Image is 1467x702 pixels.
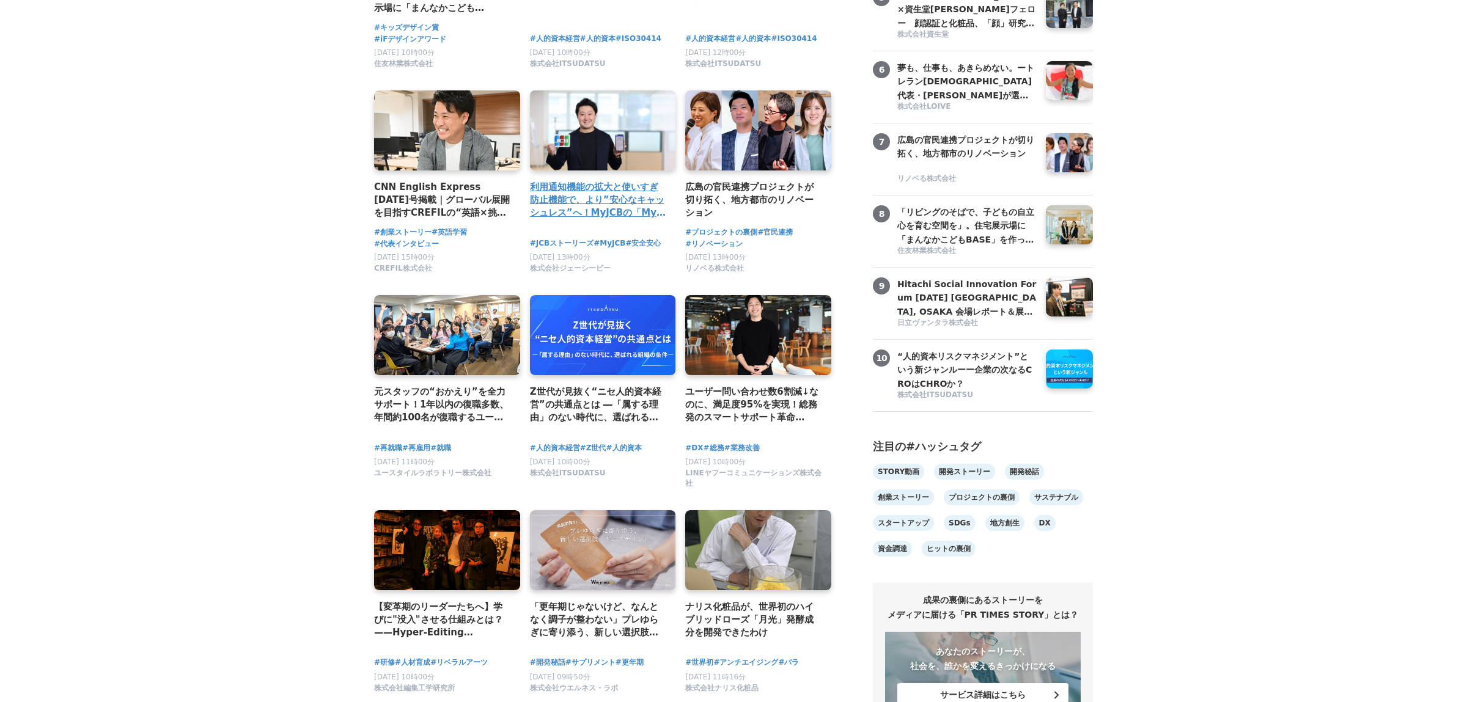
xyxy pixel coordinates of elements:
[685,238,743,250] a: #リノベーション
[374,600,510,640] a: 【変革期のリーダーたちへ】学びに"没入"させる仕組みとは？——Hyper-Editing Platform［AIDA］の「場づくり」の秘密《後編》
[685,600,822,640] a: ナリス化粧品が、世界初のハイブリッドローズ「月光」発酵成分を開発できたわけ
[530,62,606,71] a: 株式会社ITSUDATSU
[944,489,1020,505] a: プロジェクトの裏側
[530,59,606,69] span: 株式会社ITSUDATSU
[374,385,510,425] a: 元スタッフの“おかえり”を全力サポート！1年以内の復職多数、年間約100名が復職するユースタイルラボラトリーの「カムバック採用」実績と背景を公開
[432,227,467,238] span: #英語学習
[616,657,644,668] a: #更年期
[685,180,822,220] a: 広島の官民連携プロジェクトが切り拓く、地方都市のリノベーション
[616,33,661,45] a: #ISO30414
[873,277,890,294] span: 9
[685,263,744,274] span: リノベる株式会社
[897,318,978,328] span: 日立ヴァンタラ株式会社
[897,133,1037,172] a: 広島の官民連携プロジェクトが切り拓く、地方都市のリノベーション
[934,464,995,480] a: 開発ストーリー
[897,61,1037,102] h3: 夢も、仕事も、あきらめない。ートレラン[DEMOGRAPHIC_DATA]代表・[PERSON_NAME]が選んだ『ロイブ』という働き方ー
[530,33,580,45] a: #人的資本経営
[530,238,594,249] a: #JCBストーリーズ
[685,673,746,681] span: [DATE] 11時16分
[374,673,435,681] span: [DATE] 10時00分
[530,468,606,478] span: 株式会社ITSUDATSU
[897,101,1037,113] a: 株式会社LOIVE
[897,174,956,184] span: リノベる株式会社
[685,683,759,693] span: 株式会社ナリス化粧品
[530,687,618,695] a: 株式会社ウエルネス・ラボ
[530,657,565,668] a: #開発秘話
[897,29,1037,41] a: 株式会社資生堂
[606,442,641,454] a: #人的資本
[897,246,956,256] span: 住友林業株式会社
[530,442,580,454] a: #人的資本経営
[1034,515,1056,531] a: DX
[897,349,1037,390] h3: “人的資本リスクマネジメント”という新ジャンルーー企業の次なるCROはCHROか？
[374,34,446,45] span: #iFデザインアワード
[685,468,822,489] span: LINEヤフーコミュニケーションズ株式会社
[897,318,1037,329] a: 日立ヴァンタラ株式会社
[778,657,799,668] a: #バラ
[374,468,491,478] span: ユースタイルラボラトリー株式会社
[873,205,890,222] span: 8
[594,238,625,249] span: #MyJCB
[530,683,618,693] span: 株式会社ウエルネス・ラボ
[625,238,661,249] a: #安全安心
[685,267,744,276] a: リノベる株式会社
[757,227,793,238] span: #官民連携
[873,489,934,505] a: 創業ストーリー
[873,133,890,150] span: 7
[873,61,890,78] span: 6
[374,227,432,238] a: #創業ストーリー
[685,458,746,466] span: [DATE] 10時00分
[685,62,761,71] a: 株式会社ITSUDATSU
[530,600,666,640] a: 「更年期じゃないけど、なんとなく調子が整わない」プレゆらぎに寄り添う、新しい選択肢「ゲニステイン」
[374,180,510,220] a: CNN English Express [DATE]号掲載｜グローバル展開を目指すCREFILの“英語×挑戦”文化とその背景
[873,541,912,557] a: 資金調達
[580,442,606,454] a: #Z世代
[530,267,611,276] a: 株式会社ジェーシービー
[530,253,590,261] span: [DATE] 13時00分
[944,515,976,531] a: SDGs
[530,263,611,274] span: 株式会社ジェーシービー
[374,263,432,274] span: CREFIL株式会社
[724,442,760,454] a: #業務改善
[530,385,666,425] a: Z世代が見抜く“ニセ人的資本経営”の共通点とは ―「属する理由」のない時代に、選ばれる組織の条件―
[685,657,713,668] a: #世界初
[897,29,949,40] span: 株式会社資生堂
[735,33,771,45] a: #人的資本
[685,385,822,425] h4: ユーザー問い合わせ数6割減↓なのに、満足度95%を実現！総務発のスマートサポート革命「SFINQS（スフィンクス）」誕生秘話
[430,657,488,668] a: #リベラルアーツ
[395,657,430,668] a: #人材育成
[565,657,616,668] a: #サプリメント
[1005,464,1044,480] a: 開発秘話
[685,48,746,57] span: [DATE] 12時00分
[685,482,822,491] a: LINEヤフーコミュニケーションズ株式会社
[704,442,724,454] a: #総務
[922,541,976,557] a: ヒットの裏側
[897,174,1037,185] a: リノベる株式会社
[897,205,1037,244] a: 「リビングのそばで、子どもの自立心を育む空間を」。住宅展示場に「まんなかこどもBASE」を作った２人の女性社員
[897,101,950,112] span: 株式会社LOIVE
[430,442,451,454] a: #就職
[530,673,590,681] span: [DATE] 09時50分
[685,227,757,238] span: #プロジェクトの裏側
[685,33,735,45] a: #人的資本経営
[771,33,817,45] a: #ISO30414
[873,349,890,367] span: 10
